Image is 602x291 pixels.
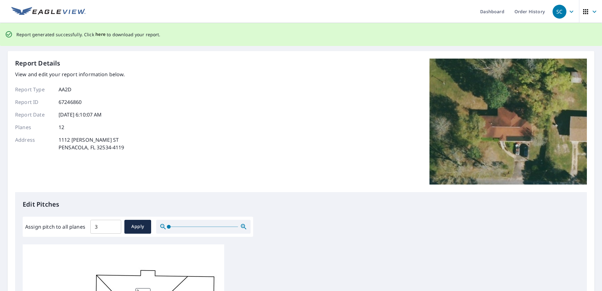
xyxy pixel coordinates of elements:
[90,218,121,236] input: 00.0
[15,123,53,131] p: Planes
[15,71,125,78] p: View and edit your report information below.
[23,200,579,209] p: Edit Pitches
[59,86,72,93] p: AA2D
[15,136,53,151] p: Address
[59,111,102,118] p: [DATE] 6:10:07 AM
[15,59,60,68] p: Report Details
[15,86,53,93] p: Report Type
[95,31,106,38] button: here
[59,136,124,151] p: 1112 [PERSON_NAME] ST PENSACOLA, FL 32534-4119
[129,223,146,231] span: Apply
[11,7,86,16] img: EV Logo
[15,111,53,118] p: Report Date
[59,123,64,131] p: 12
[59,98,82,106] p: 67246860
[15,98,53,106] p: Report ID
[124,220,151,234] button: Apply
[553,5,566,19] div: SC
[16,31,161,38] p: Report generated successfully. Click to download your report.
[429,59,587,185] img: Top image
[25,223,85,231] label: Assign pitch to all planes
